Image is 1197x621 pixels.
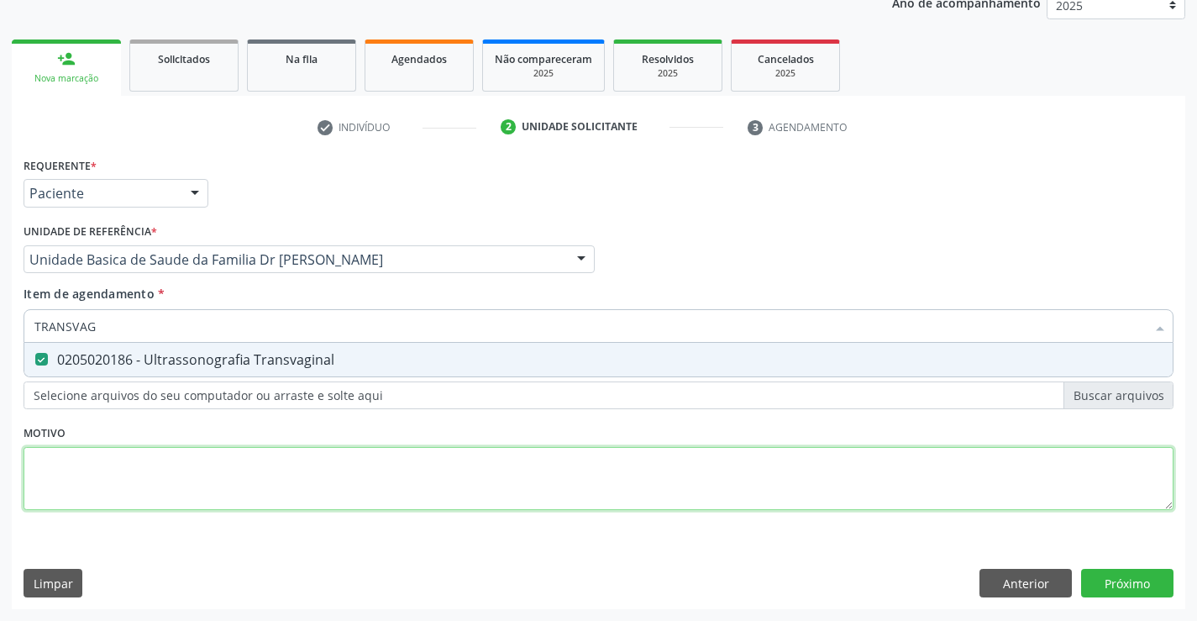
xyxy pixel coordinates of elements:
[34,353,1163,366] div: 0205020186 - Ultrassonografia Transvaginal
[495,52,592,66] span: Não compareceram
[24,421,66,447] label: Motivo
[286,52,318,66] span: Na fila
[24,72,109,85] div: Nova marcação
[24,153,97,179] label: Requerente
[758,52,814,66] span: Cancelados
[29,185,174,202] span: Paciente
[1081,569,1173,597] button: Próximo
[979,569,1072,597] button: Anterior
[522,119,638,134] div: Unidade solicitante
[24,219,157,245] label: Unidade de referência
[24,569,82,597] button: Limpar
[57,50,76,68] div: person_add
[642,52,694,66] span: Resolvidos
[495,67,592,80] div: 2025
[626,67,710,80] div: 2025
[391,52,447,66] span: Agendados
[501,119,516,134] div: 2
[34,309,1146,343] input: Buscar por procedimentos
[24,286,155,302] span: Item de agendamento
[29,251,560,268] span: Unidade Basica de Saude da Familia Dr [PERSON_NAME]
[158,52,210,66] span: Solicitados
[743,67,827,80] div: 2025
